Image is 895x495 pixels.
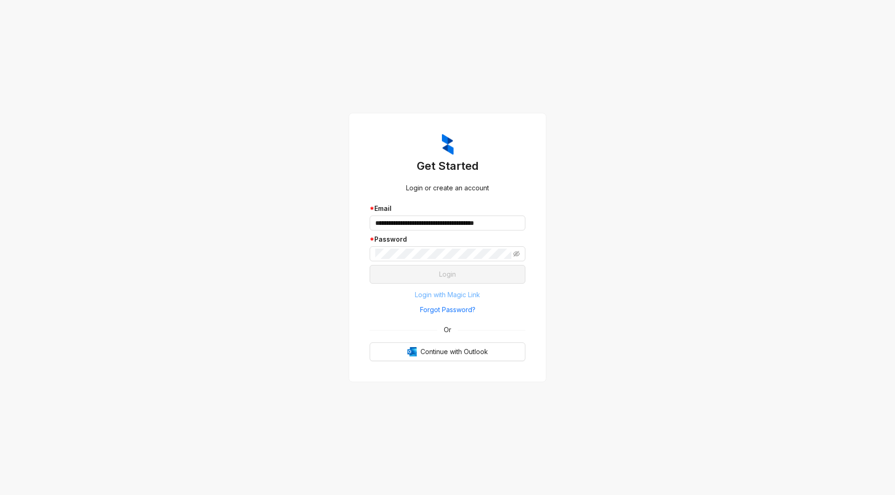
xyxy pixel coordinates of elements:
[415,290,480,300] span: Login with Magic Link
[370,342,525,361] button: OutlookContinue with Outlook
[442,134,454,155] img: ZumaIcon
[370,159,525,174] h3: Get Started
[513,251,520,257] span: eye-invisible
[370,287,525,302] button: Login with Magic Link
[370,234,525,244] div: Password
[420,347,488,357] span: Continue with Outlook
[407,347,417,356] img: Outlook
[420,305,475,315] span: Forgot Password?
[437,325,458,335] span: Or
[370,203,525,214] div: Email
[370,265,525,284] button: Login
[370,302,525,317] button: Forgot Password?
[370,183,525,193] div: Login or create an account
